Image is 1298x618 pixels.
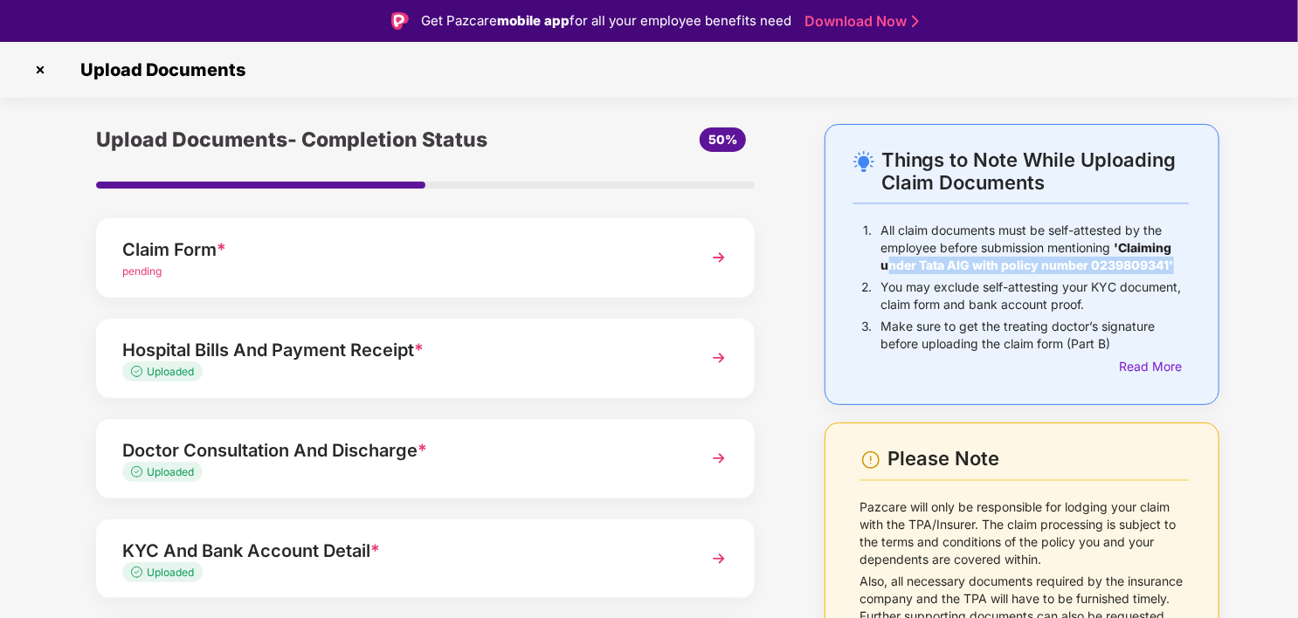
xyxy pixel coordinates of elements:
[860,450,881,470] img: svg+xml;base64,PHN2ZyBpZD0iV2FybmluZ18tXzI0eDI0IiBkYXRhLW5hbWU9Ildhcm5pbmcgLSAyNHgyNCIgeG1sbnM9Im...
[497,12,570,29] strong: mobile app
[63,59,254,80] span: Upload Documents
[881,222,1189,274] p: All claim documents must be self-attested by the employee before submission mentioning
[861,278,873,313] p: 2.
[881,278,1189,313] p: You may exclude self-attesting your KYC document, claim form and bank account proof.
[122,336,678,364] div: Hospital Bills And Payment Receipt
[131,566,147,578] img: svg+xml;base64,PHN2ZyB4bWxucz0iaHR0cDovL3d3dy53My5vcmcvMjAwMC9zdmciIHdpZHRoPSIxMy4zMzMiIGhlaWdodD...
[122,264,162,278] span: pending
[122,436,678,464] div: Doctor Consultation And Discharge
[147,365,194,378] span: Uploaded
[122,537,678,565] div: KYC And Bank Account Detail
[861,318,873,353] p: 3.
[147,465,194,478] span: Uploaded
[881,318,1189,353] p: Make sure to get the treating doctor’s signature before uploading the claim form (Part B)
[703,543,735,574] img: svg+xml;base64,PHN2ZyBpZD0iTmV4dCIgeG1sbnM9Imh0dHA6Ly93d3cudzMub3JnLzIwMDAvc3ZnIiB3aWR0aD0iMzYiIG...
[864,222,873,274] p: 1.
[887,447,1189,470] div: Please Note
[131,366,147,377] img: svg+xml;base64,PHN2ZyB4bWxucz0iaHR0cDovL3d3dy53My5vcmcvMjAwMC9zdmciIHdpZHRoPSIxMy4zMzMiIGhlaWdodD...
[881,148,1189,194] div: Things to Note While Uploading Claim Documents
[703,342,735,374] img: svg+xml;base64,PHN2ZyBpZD0iTmV4dCIgeG1sbnM9Imh0dHA6Ly93d3cudzMub3JnLzIwMDAvc3ZnIiB3aWR0aD0iMzYiIG...
[96,124,535,155] div: Upload Documents- Completion Status
[1119,357,1189,376] div: Read More
[708,132,737,147] span: 50%
[703,443,735,474] img: svg+xml;base64,PHN2ZyBpZD0iTmV4dCIgeG1sbnM9Imh0dHA6Ly93d3cudzMub3JnLzIwMDAvc3ZnIiB3aWR0aD0iMzYiIG...
[804,12,914,31] a: Download Now
[391,12,409,30] img: Logo
[122,236,678,264] div: Claim Form
[147,566,194,579] span: Uploaded
[853,151,874,172] img: svg+xml;base64,PHN2ZyB4bWxucz0iaHR0cDovL3d3dy53My5vcmcvMjAwMC9zdmciIHdpZHRoPSIyNC4wOTMiIGhlaWdodD...
[26,56,54,84] img: svg+xml;base64,PHN2ZyBpZD0iQ3Jvc3MtMzJ4MzIiIHhtbG5zPSJodHRwOi8vd3d3LnczLm9yZy8yMDAwL3N2ZyIgd2lkdG...
[421,10,791,31] div: Get Pazcare for all your employee benefits need
[912,12,919,31] img: Stroke
[860,498,1189,568] p: Pazcare will only be responsible for lodging your claim with the TPA/Insurer. The claim processin...
[131,466,147,477] img: svg+xml;base64,PHN2ZyB4bWxucz0iaHR0cDovL3d3dy53My5vcmcvMjAwMC9zdmciIHdpZHRoPSIxMy4zMzMiIGhlaWdodD...
[703,242,735,273] img: svg+xml;base64,PHN2ZyBpZD0iTmV4dCIgeG1sbnM9Imh0dHA6Ly93d3cudzMub3JnLzIwMDAvc3ZnIiB3aWR0aD0iMzYiIG...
